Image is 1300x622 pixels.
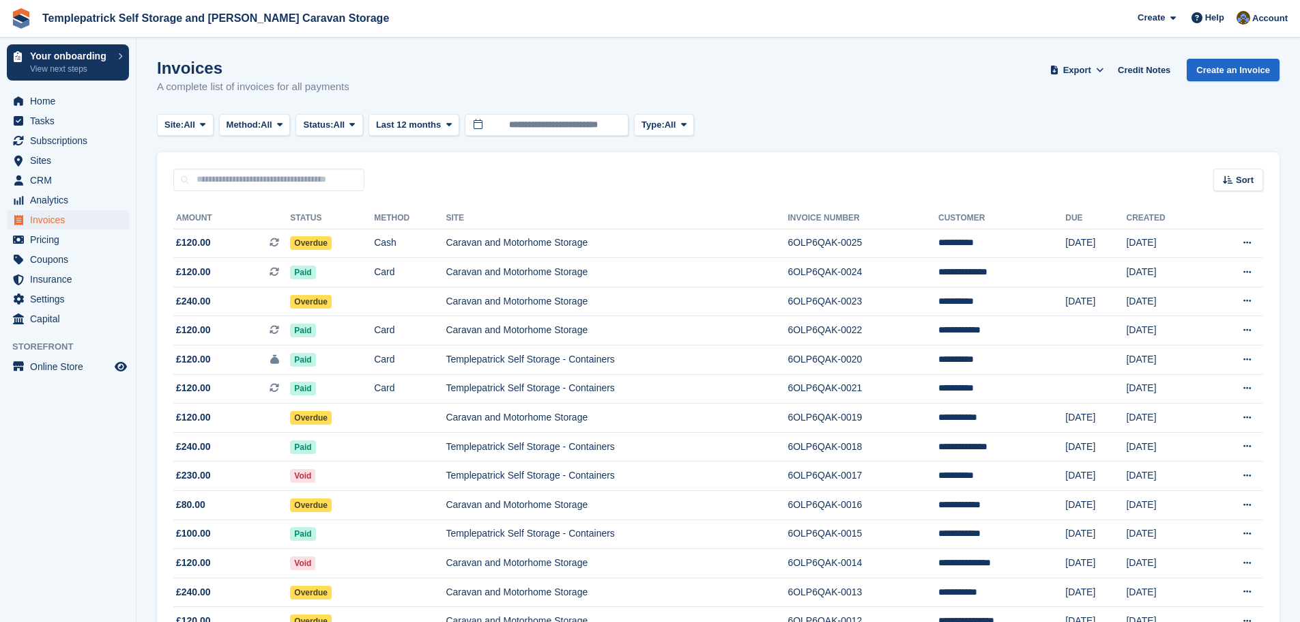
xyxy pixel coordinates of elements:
span: £120.00 [176,410,211,425]
td: 6OLP6QAK-0017 [788,462,938,491]
td: Caravan and Motorhome Storage [446,287,788,316]
td: [DATE] [1126,345,1205,375]
td: 6OLP6QAK-0023 [788,287,938,316]
td: [DATE] [1126,287,1205,316]
a: Your onboarding View next steps [7,44,129,81]
span: Paid [290,353,315,367]
span: Overdue [290,236,332,250]
td: 6OLP6QAK-0016 [788,491,938,520]
img: Karen [1237,11,1250,25]
td: [DATE] [1065,462,1126,491]
td: Templepatrick Self Storage - Containers [446,462,788,491]
span: All [184,118,195,132]
td: Templepatrick Self Storage - Containers [446,345,788,375]
span: £120.00 [176,381,211,395]
a: menu [7,250,129,269]
span: Void [290,469,315,483]
td: Templepatrick Self Storage - Containers [446,520,788,549]
a: menu [7,131,129,150]
a: menu [7,210,129,229]
span: £120.00 [176,323,211,337]
button: Status: All [295,114,362,137]
td: [DATE] [1065,491,1126,520]
a: menu [7,91,129,111]
td: [DATE] [1126,316,1205,345]
td: 6OLP6QAK-0020 [788,345,938,375]
span: Coupons [30,250,112,269]
button: Method: All [219,114,291,137]
span: Tasks [30,111,112,130]
td: [DATE] [1126,491,1205,520]
td: [DATE] [1065,549,1126,578]
th: Method [374,208,446,229]
span: Subscriptions [30,131,112,150]
a: menu [7,151,129,170]
span: CRM [30,171,112,190]
span: Sites [30,151,112,170]
a: Credit Notes [1112,59,1176,81]
td: 6OLP6QAK-0022 [788,316,938,345]
td: Templepatrick Self Storage - Containers [446,432,788,462]
a: menu [7,190,129,210]
span: Site: [164,118,184,132]
td: 6OLP6QAK-0021 [788,374,938,404]
td: 6OLP6QAK-0019 [788,404,938,433]
td: [DATE] [1126,404,1205,433]
td: [DATE] [1126,520,1205,549]
span: Account [1252,12,1288,25]
img: stora-icon-8386f47178a22dfd0bd8f6a31ec36ba5ce8667c1dd55bd0f319d3a0aa187defe.svg [11,8,31,29]
td: [DATE] [1065,404,1126,433]
td: 6OLP6QAK-0013 [788,578,938,607]
a: menu [7,111,129,130]
td: Caravan and Motorhome Storage [446,229,788,258]
a: menu [7,357,129,376]
span: Capital [30,309,112,328]
button: Type: All [634,114,694,137]
span: £240.00 [176,585,211,599]
span: Sort [1236,173,1254,187]
span: £100.00 [176,526,211,541]
span: Overdue [290,411,332,425]
span: Overdue [290,586,332,599]
td: [DATE] [1065,229,1126,258]
span: Help [1205,11,1224,25]
td: Card [374,258,446,287]
td: Caravan and Motorhome Storage [446,316,788,345]
span: All [334,118,345,132]
span: Analytics [30,190,112,210]
td: [DATE] [1126,462,1205,491]
span: £80.00 [176,498,205,512]
a: Create an Invoice [1187,59,1280,81]
td: [DATE] [1126,578,1205,607]
td: [DATE] [1065,287,1126,316]
span: £230.00 [176,468,211,483]
td: Caravan and Motorhome Storage [446,404,788,433]
td: 6OLP6QAK-0014 [788,549,938,578]
td: Caravan and Motorhome Storage [446,549,788,578]
td: Cash [374,229,446,258]
span: Paid [290,527,315,541]
h1: Invoices [157,59,349,77]
th: Customer [938,208,1065,229]
td: [DATE] [1065,432,1126,462]
span: Type: [641,118,665,132]
span: Overdue [290,295,332,309]
span: Paid [290,266,315,279]
span: All [665,118,676,132]
td: 6OLP6QAK-0018 [788,432,938,462]
span: All [261,118,272,132]
span: £240.00 [176,440,211,454]
span: Export [1063,63,1091,77]
td: Card [374,374,446,404]
span: Invoices [30,210,112,229]
span: £120.00 [176,556,211,570]
span: Status: [303,118,333,132]
td: [DATE] [1126,432,1205,462]
p: A complete list of invoices for all payments [157,79,349,95]
th: Created [1126,208,1205,229]
td: Caravan and Motorhome Storage [446,578,788,607]
a: Templepatrick Self Storage and [PERSON_NAME] Caravan Storage [37,7,394,29]
th: Invoice Number [788,208,938,229]
button: Site: All [157,114,214,137]
td: 6OLP6QAK-0015 [788,520,938,549]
